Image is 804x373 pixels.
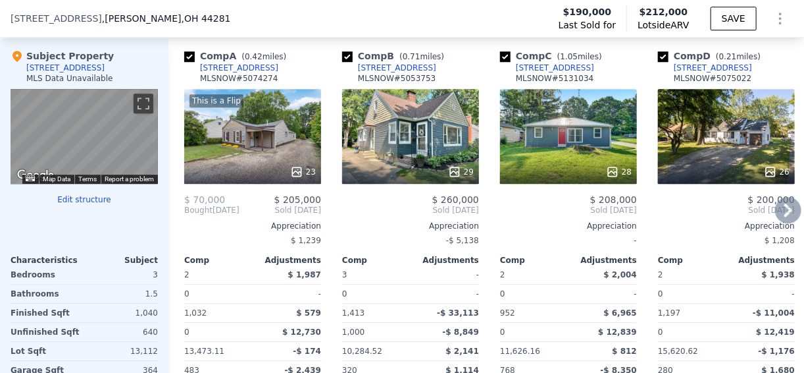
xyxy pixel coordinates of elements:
span: Bought [184,205,213,215]
span: -$ 8,849 [443,328,479,337]
div: Comp B [342,49,449,63]
div: Map [11,89,158,184]
span: 0.21 [719,52,737,61]
span: $ 1,208 [765,236,795,245]
a: Report a problem [105,175,154,183]
span: 0.42 [245,52,263,61]
span: 1,032 [184,308,207,318]
span: ( miles) [552,52,607,61]
div: [STREET_ADDRESS] [26,63,105,73]
button: SAVE [711,7,757,30]
span: -$ 1,176 [759,347,795,356]
span: -$ 5,138 [446,236,479,245]
span: -$ 11,004 [753,308,795,318]
span: , OH 44281 [182,13,231,24]
span: 10,284.52 [342,347,382,356]
span: 0 [658,328,663,337]
span: 952 [500,308,515,318]
span: $ 2,141 [446,347,479,356]
button: Edit structure [11,194,158,205]
div: 26 [764,165,790,179]
div: Subject [84,255,158,266]
div: [STREET_ADDRESS] [358,63,436,73]
div: 3 [87,266,158,284]
div: Comp A [184,49,291,63]
button: Toggle fullscreen view [134,94,153,113]
div: Finished Sqft [11,304,82,322]
button: Show Options [767,5,793,32]
div: 29 [448,165,474,179]
span: $ 12,419 [756,328,795,337]
div: - [413,285,479,303]
div: - [571,285,637,303]
span: $ 1,938 [762,270,795,279]
div: Comp [658,255,726,266]
span: Sold [DATE] [239,205,321,215]
span: $212,000 [640,7,688,17]
span: Sold [DATE] [658,205,795,215]
span: Sold [DATE] [342,205,479,215]
div: 13,112 [87,342,158,360]
div: MLSNOW # 5053753 [358,73,436,84]
span: $ 12,730 [282,328,321,337]
span: $ 12,839 [598,328,637,337]
span: 13,473.11 [184,347,224,356]
div: 1.5 [87,285,158,303]
span: Lotside ARV [638,18,689,32]
div: 0 [500,285,566,303]
div: Appreciation [342,221,479,231]
div: MLSNOW # 5131034 [516,73,593,84]
div: Appreciation [184,221,321,231]
span: 0 [500,328,505,337]
span: $ 1,239 [291,236,321,245]
a: [STREET_ADDRESS] [500,63,594,73]
img: Google [14,167,57,184]
span: $ 812 [612,347,637,356]
div: Subject Property [11,49,114,63]
a: Open this area in Google Maps (opens a new window) [14,167,57,184]
span: 0 [184,328,189,337]
div: Bathrooms [11,285,82,303]
button: Map Data [43,175,70,184]
span: 1,000 [342,328,364,337]
div: Adjustments [411,255,479,266]
a: Terms (opens in new tab) [78,175,97,183]
span: 2 [500,270,505,279]
span: 0.71 [403,52,420,61]
span: $ 1,987 [288,270,321,279]
div: - [729,285,795,303]
div: 28 [606,165,632,179]
div: MLSNOW # 5074274 [200,73,278,84]
div: 0 [184,285,250,303]
span: $ 579 [296,308,321,318]
div: 640 [87,323,158,341]
span: 1.05 [560,52,578,61]
span: ( miles) [711,52,766,61]
div: 0 [342,285,408,303]
div: Street View [11,89,158,184]
span: -$ 174 [293,347,321,356]
span: 1,413 [342,308,364,318]
span: , [PERSON_NAME] [102,12,231,25]
div: Appreciation [500,221,637,231]
span: $ 2,004 [604,270,637,279]
div: - [413,266,479,284]
div: MLS Data Unavailable [26,73,113,84]
span: $ 200,000 [748,194,795,205]
div: Comp [342,255,411,266]
span: $ 208,000 [590,194,637,205]
div: Comp C [500,49,607,63]
div: 0 [658,285,724,303]
span: 1,197 [658,308,680,318]
a: [STREET_ADDRESS] [342,63,436,73]
div: MLSNOW # 5075022 [674,73,751,84]
span: $ 70,000 [184,194,225,205]
div: Comp [184,255,253,266]
div: Bedrooms [11,266,82,284]
span: ( miles) [236,52,291,61]
div: 23 [290,165,316,179]
div: [DATE] [184,205,239,215]
div: 1,040 [87,304,158,322]
div: Adjustments [568,255,637,266]
span: 2 [184,270,189,279]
